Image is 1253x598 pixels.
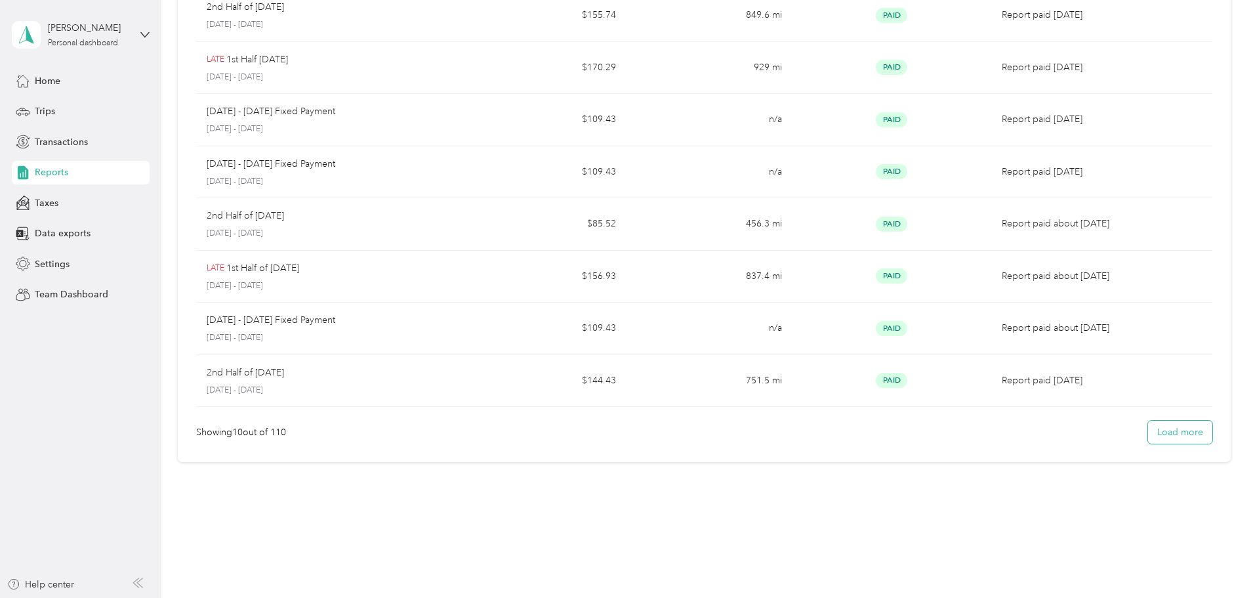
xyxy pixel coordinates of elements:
td: $109.43 [461,94,626,146]
p: [DATE] - [DATE] [207,280,451,292]
span: Paid [876,373,907,388]
span: Paid [876,321,907,336]
span: Paid [876,164,907,179]
td: $85.52 [461,198,626,251]
iframe: Everlance-gr Chat Button Frame [1180,524,1253,598]
p: Report paid [DATE] [1002,112,1202,127]
span: Transactions [35,135,88,149]
div: Personal dashboard [48,39,118,47]
div: Showing 10 out of 110 [196,425,286,439]
td: 751.5 mi [626,355,792,408]
p: Report paid [DATE] [1002,60,1202,75]
p: Report paid about [DATE] [1002,321,1202,335]
td: $170.29 [461,42,626,95]
p: [DATE] - [DATE] [207,19,451,31]
td: $156.93 [461,251,626,303]
p: [DATE] - [DATE] [207,123,451,135]
p: [DATE] - [DATE] [207,176,451,188]
td: n/a [626,94,792,146]
p: [DATE] - [DATE] Fixed Payment [207,313,335,328]
span: Reports [35,165,68,179]
p: LATE [207,54,224,66]
td: n/a [626,303,792,355]
p: [DATE] - [DATE] [207,228,451,240]
p: [DATE] - [DATE] Fixed Payment [207,157,335,171]
p: [DATE] - [DATE] Fixed Payment [207,104,335,119]
p: 1st Half [DATE] [226,53,288,67]
p: 2nd Half of [DATE] [207,209,284,223]
button: Load more [1148,421,1212,444]
p: [DATE] - [DATE] [207,385,451,396]
p: 1st Half of [DATE] [226,261,299,276]
span: Settings [35,257,70,271]
p: [DATE] - [DATE] [207,72,451,83]
span: Team Dashboard [35,288,108,301]
span: Paid [876,112,907,127]
td: n/a [626,146,792,199]
span: Paid [876,217,907,232]
div: [PERSON_NAME] [48,21,130,35]
td: $109.43 [461,146,626,199]
span: Paid [876,60,907,75]
p: Report paid [DATE] [1002,8,1202,22]
td: 837.4 mi [626,251,792,303]
p: LATE [207,263,224,274]
p: 2nd Half of [DATE] [207,366,284,380]
p: Report paid about [DATE] [1002,269,1202,284]
p: Report paid [DATE] [1002,374,1202,388]
span: Data exports [35,226,91,240]
span: Trips [35,104,55,118]
td: 929 mi [626,42,792,95]
button: Help center [7,578,74,591]
span: Taxes [35,196,58,210]
p: Report paid [DATE] [1002,165,1202,179]
td: 456.3 mi [626,198,792,251]
span: Paid [876,8,907,23]
p: Report paid about [DATE] [1002,217,1202,231]
td: $144.43 [461,355,626,408]
span: Home [35,74,60,88]
td: $109.43 [461,303,626,355]
p: [DATE] - [DATE] [207,332,451,344]
span: Paid [876,268,907,284]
